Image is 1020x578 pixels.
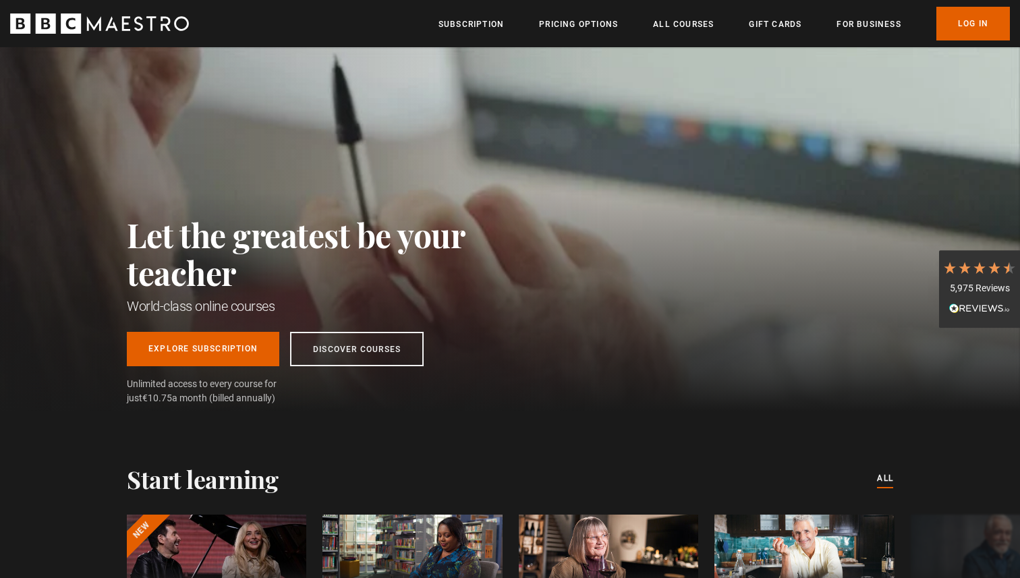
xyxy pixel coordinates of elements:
svg: BBC Maestro [10,13,189,34]
span: €10.75 [142,393,172,403]
h2: Start learning [127,465,278,493]
div: 5,975 Reviews [942,282,1017,295]
a: Pricing Options [539,18,618,31]
a: All [877,471,893,486]
a: Subscription [438,18,504,31]
a: Gift Cards [749,18,801,31]
img: REVIEWS.io [949,304,1010,313]
a: Discover Courses [290,332,424,366]
a: For business [837,18,901,31]
div: Read All Reviews [942,301,1017,318]
nav: Primary [438,7,1010,40]
a: Explore Subscription [127,332,279,366]
h2: Let the greatest be your teacher [127,216,525,291]
div: 5,975 ReviewsRead All Reviews [939,250,1020,328]
span: Unlimited access to every course for just a month (billed annually) [127,377,309,405]
a: All Courses [653,18,714,31]
h1: World-class online courses [127,297,525,316]
div: 4.7 Stars [942,260,1017,275]
a: Log In [936,7,1010,40]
